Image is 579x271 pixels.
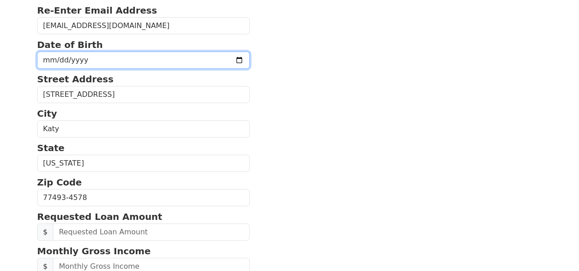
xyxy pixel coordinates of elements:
[37,177,82,188] strong: Zip Code
[37,5,157,16] strong: Re-Enter Email Address
[37,223,53,241] span: $
[37,211,162,222] strong: Requested Loan Amount
[37,39,103,50] strong: Date of Birth
[37,120,250,138] input: City
[53,223,250,241] input: Requested Loan Amount
[37,189,250,206] input: Zip Code
[37,86,250,103] input: Street Address
[37,108,57,119] strong: City
[37,74,114,85] strong: Street Address
[37,244,250,258] p: Monthly Gross Income
[37,17,250,34] input: Re-Enter Email Address
[37,143,65,153] strong: State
